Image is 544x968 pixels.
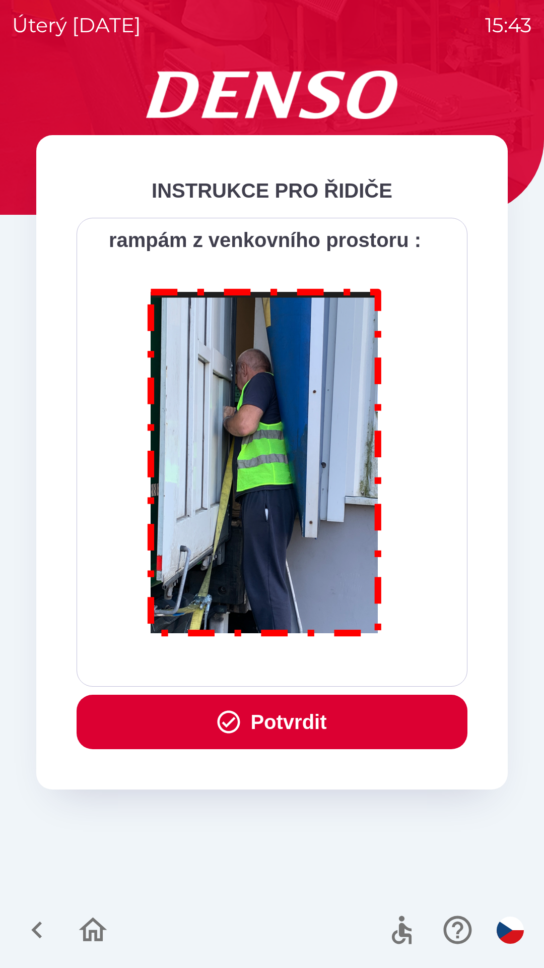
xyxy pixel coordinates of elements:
[77,695,467,749] button: Potvrdit
[136,275,394,646] img: M8MNayrTL6gAAAABJRU5ErkJggg==
[12,10,141,40] p: úterý [DATE]
[36,71,508,119] img: Logo
[497,917,524,944] img: cs flag
[77,175,467,206] div: INSTRUKCE PRO ŘIDIČE
[485,10,532,40] p: 15:43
